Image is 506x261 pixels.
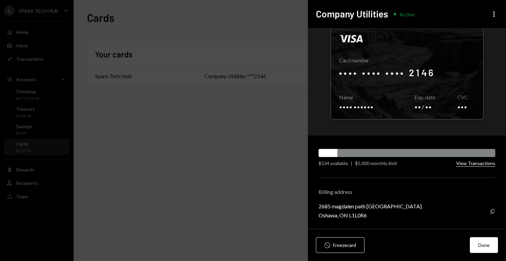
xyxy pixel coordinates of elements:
button: Done [470,237,498,253]
div: Click to reveal [331,27,484,119]
div: Active [400,11,415,17]
div: 2685 magdalen path [GEOGRAPHIC_DATA] [319,203,422,209]
div: $534 available [319,160,348,167]
div: $5,000 monthly limit [355,160,397,167]
div: | [351,160,352,167]
button: Freezecard [316,237,364,253]
button: View Transactions [456,160,495,167]
div: Freeze card [333,242,356,249]
h2: Company Utilities [316,7,388,20]
div: Oshawa, ON L1L0R6 [319,212,422,218]
div: Billing address [319,189,495,195]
